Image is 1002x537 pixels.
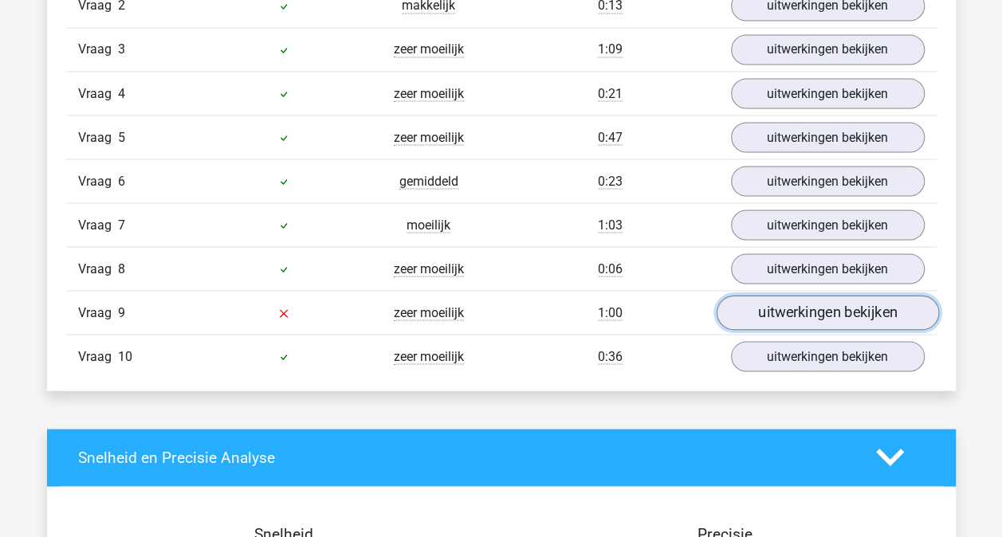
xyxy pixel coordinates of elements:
[598,348,623,364] span: 0:36
[598,173,623,189] span: 0:23
[731,78,925,108] a: uitwerkingen bekijken
[118,41,125,57] span: 3
[78,40,118,59] span: Vraag
[598,261,623,276] span: 0:06
[118,85,125,100] span: 4
[118,348,132,363] span: 10
[118,129,125,144] span: 5
[78,171,118,190] span: Vraag
[394,348,464,364] span: zeer moeilijk
[118,217,125,232] span: 7
[598,217,623,233] span: 1:03
[118,304,125,319] span: 9
[716,295,938,330] a: uitwerkingen bekijken
[394,304,464,320] span: zeer moeilijk
[394,129,464,145] span: zeer moeilijk
[399,173,458,189] span: gemiddeld
[598,85,623,101] span: 0:21
[78,84,118,103] span: Vraag
[118,173,125,188] span: 6
[394,41,464,57] span: zeer moeilijk
[78,303,118,322] span: Vraag
[598,41,623,57] span: 1:09
[731,210,925,240] a: uitwerkingen bekijken
[731,34,925,65] a: uitwerkingen bekijken
[78,347,118,366] span: Vraag
[78,259,118,278] span: Vraag
[394,85,464,101] span: zeer moeilijk
[78,215,118,234] span: Vraag
[394,261,464,276] span: zeer moeilijk
[598,129,623,145] span: 0:47
[598,304,623,320] span: 1:00
[731,341,925,371] a: uitwerkingen bekijken
[731,166,925,196] a: uitwerkingen bekijken
[731,253,925,284] a: uitwerkingen bekijken
[118,261,125,276] span: 8
[407,217,450,233] span: moeilijk
[731,122,925,152] a: uitwerkingen bekijken
[78,448,852,466] h4: Snelheid en Precisie Analyse
[78,127,118,147] span: Vraag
